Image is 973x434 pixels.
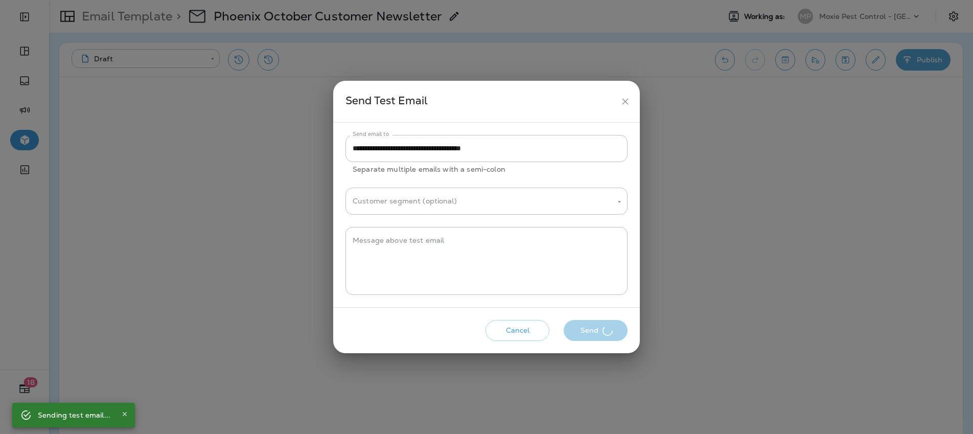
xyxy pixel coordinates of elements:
[38,406,110,424] div: Sending test email...
[616,92,635,111] button: close
[345,92,616,111] div: Send Test Email
[353,130,389,138] label: Send email to
[353,164,620,175] p: Separate multiple emails with a semi-colon
[615,197,624,207] button: Open
[485,320,549,341] button: Cancel
[119,408,131,420] button: Close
